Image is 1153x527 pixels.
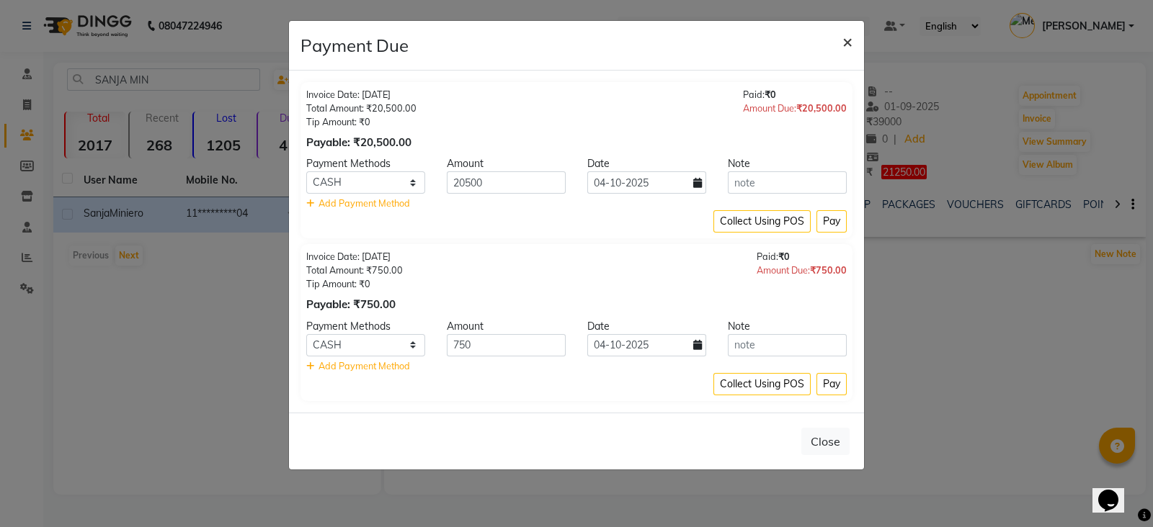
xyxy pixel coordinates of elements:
div: Amount [436,319,576,334]
div: Amount [436,156,576,171]
input: note [728,171,847,194]
span: Add Payment Method [319,360,410,371]
button: Close [801,428,850,455]
button: Close [831,21,864,61]
span: ₹0 [778,251,790,262]
input: Amount [447,171,566,194]
button: Pay [816,210,847,233]
span: × [842,30,852,52]
div: Total Amount: ₹750.00 [306,263,403,277]
span: ₹750.00 [810,264,847,276]
div: Paid: [757,250,847,263]
button: Collect Using POS [713,210,811,233]
button: Collect Using POS [713,373,811,395]
div: Payment Methods [295,156,436,171]
div: Payment Methods [295,319,436,334]
div: Invoice Date: [DATE] [306,88,417,102]
div: Amount Due: [743,102,847,115]
div: Note [717,156,858,171]
div: Tip Amount: ₹0 [306,277,403,291]
input: yyyy-mm-dd [587,171,706,194]
input: yyyy-mm-dd [587,334,706,356]
div: Amount Due: [757,263,847,277]
div: Payable: ₹20,500.00 [306,135,417,151]
input: Amount [447,334,566,356]
div: Paid: [743,88,847,102]
div: Total Amount: ₹20,500.00 [306,102,417,115]
div: Invoice Date: [DATE] [306,250,403,263]
div: Date [576,319,717,334]
span: Add Payment Method [319,197,410,209]
iframe: chat widget [1092,469,1139,513]
div: Date [576,156,717,171]
div: Note [717,319,858,334]
input: note [728,334,847,356]
span: ₹0 [765,89,776,100]
span: ₹20,500.00 [796,102,847,114]
h4: Payment Due [301,32,409,58]
div: Tip Amount: ₹0 [306,115,417,129]
button: Pay [816,373,847,395]
div: Payable: ₹750.00 [306,297,403,313]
